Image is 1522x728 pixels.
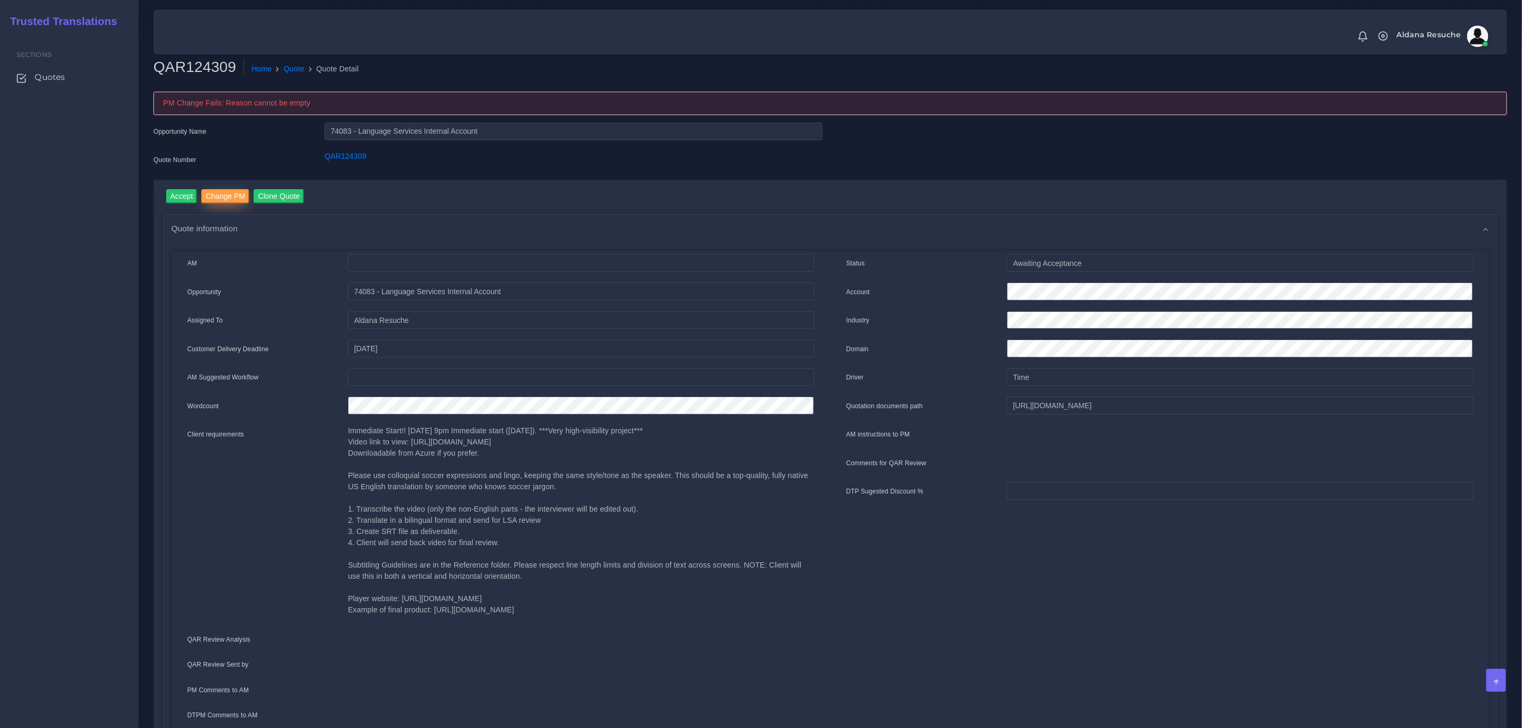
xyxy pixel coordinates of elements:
[847,373,864,382] label: Driver
[847,401,923,411] label: Quotation documents path
[3,13,117,30] a: Trusted Translations
[847,344,869,354] label: Domain
[1391,26,1492,47] a: Aldana Resucheavatar
[3,15,117,28] h2: Trusted Translations
[166,189,198,204] input: Accept
[188,685,249,695] label: PM Comments to AM
[8,66,131,88] a: Quotes
[1467,26,1488,47] img: avatar
[153,58,244,76] h2: QAR124309
[1397,31,1461,38] span: Aldana Resuche
[188,373,259,382] label: AM Suggested Workflow
[17,51,52,59] span: Sections
[188,430,245,439] label: Client requirements
[284,63,305,75] a: Quote
[188,287,222,297] label: Opportunity
[188,635,251,644] label: QAR Review Analysis
[847,287,870,297] label: Account
[201,189,249,204] input: Change PM
[251,63,272,75] a: Home
[254,189,304,204] input: Clone Quote
[35,71,65,83] span: Quotes
[847,316,870,325] label: Industry
[153,127,207,136] label: Opportunity Name
[188,401,219,411] label: Wordcount
[188,710,258,720] label: DTPM Comments to AM
[153,155,196,165] label: Quote Number
[324,152,366,160] a: QAR124309
[188,258,197,268] label: AM
[348,311,814,329] input: pm
[153,92,1507,115] div: PM Change Fails: Reason cannot be empty
[847,430,910,439] label: AM instructions to PM
[847,458,926,468] label: Comments for QAR Review
[188,344,269,354] label: Customer Delivery Deadline
[847,487,924,496] label: DTP Sugested Discount %
[172,222,238,234] span: Quote information
[847,258,865,268] label: Status
[305,63,359,75] li: Quote Detail
[164,215,1497,242] div: Quote information
[188,660,249,669] label: QAR Review Sent by
[188,316,223,325] label: Assigned To
[348,425,814,616] p: Immediate Start!! [DATE] 9pm Immediate start ([DATE]). ***Very high-visibility project*** Video l...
